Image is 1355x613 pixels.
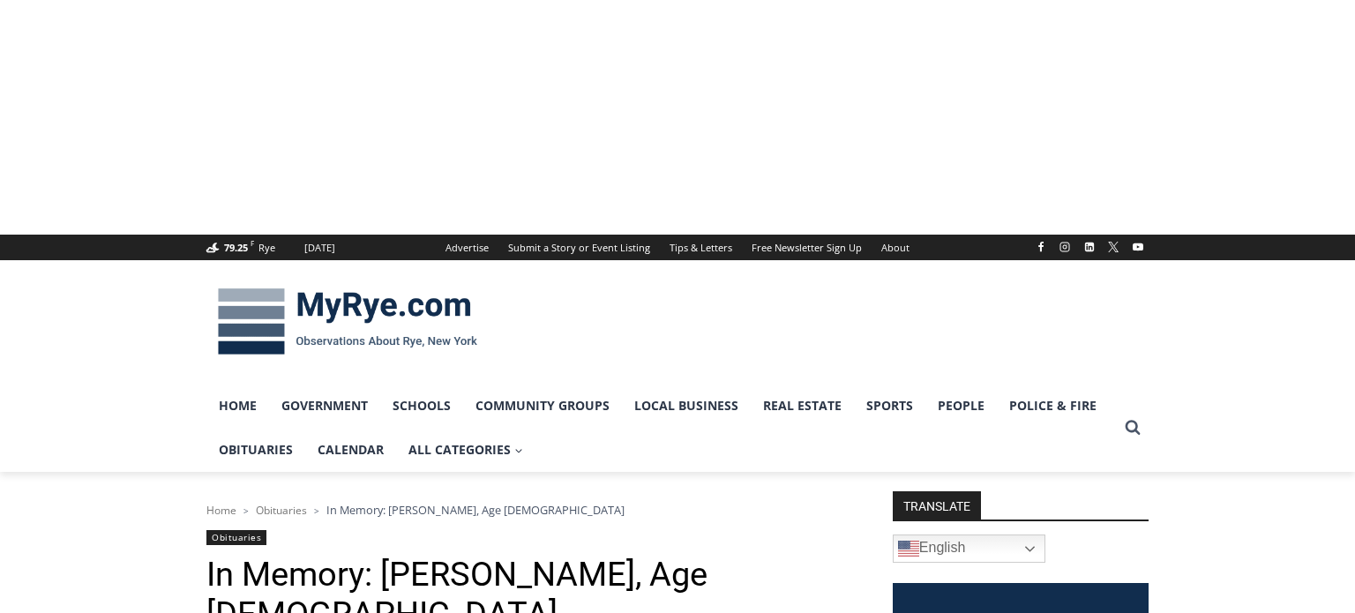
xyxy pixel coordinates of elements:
img: MyRye.com [206,276,489,368]
a: Linkedin [1079,236,1100,258]
a: X [1103,236,1124,258]
a: Real Estate [751,384,854,428]
a: Free Newsletter Sign Up [742,235,872,260]
a: Instagram [1054,236,1075,258]
a: Tips & Letters [660,235,742,260]
a: Advertise [436,235,498,260]
nav: Secondary Navigation [436,235,919,260]
span: 79.25 [224,241,248,254]
button: View Search Form [1117,412,1149,444]
a: Calendar [305,428,396,472]
a: Local Business [622,384,751,428]
a: About [872,235,919,260]
a: Sports [854,384,925,428]
a: Home [206,384,269,428]
span: All Categories [408,440,523,460]
a: Facebook [1030,236,1052,258]
a: People [925,384,997,428]
span: In Memory: [PERSON_NAME], Age [DEMOGRAPHIC_DATA] [326,502,625,518]
a: YouTube [1127,236,1149,258]
a: Police & Fire [997,384,1109,428]
span: > [314,505,319,517]
a: Community Groups [463,384,622,428]
div: Rye [258,240,275,256]
a: English [893,535,1045,563]
a: Submit a Story or Event Listing [498,235,660,260]
a: Obituaries [256,503,307,518]
a: Obituaries [206,530,266,545]
span: F [251,238,254,248]
img: en [898,538,919,559]
a: Obituaries [206,428,305,472]
nav: Breadcrumbs [206,501,846,519]
span: > [243,505,249,517]
strong: TRANSLATE [893,491,981,520]
a: Home [206,503,236,518]
a: Schools [380,384,463,428]
nav: Primary Navigation [206,384,1117,473]
div: [DATE] [304,240,335,256]
a: Government [269,384,380,428]
a: All Categories [396,428,535,472]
